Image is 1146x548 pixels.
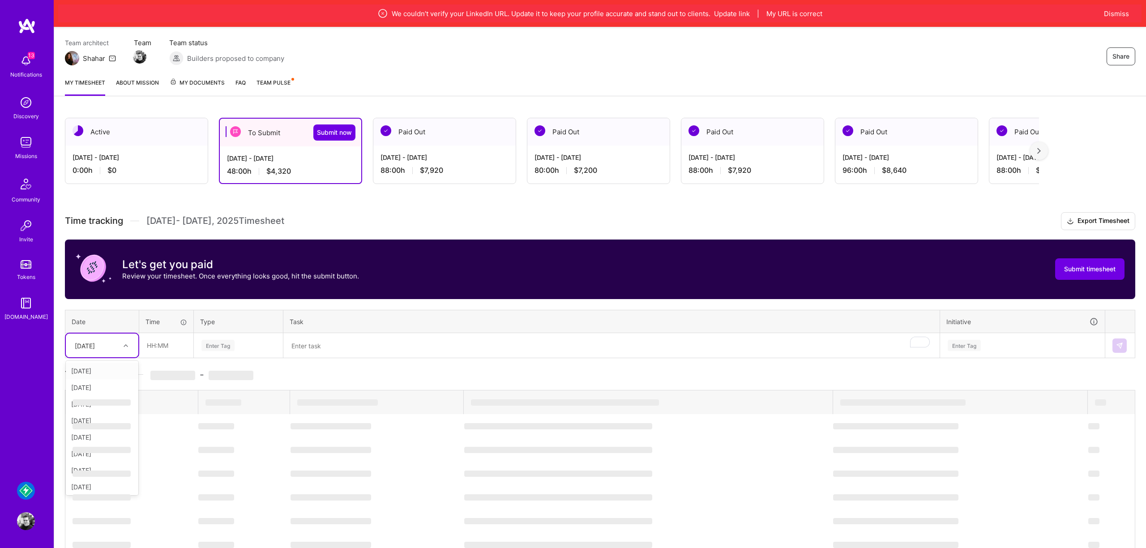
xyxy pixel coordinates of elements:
button: Submit now [313,124,355,141]
div: [DATE] - [DATE] [996,153,1125,162]
span: ‌ [198,518,234,524]
div: Enter Tag [201,338,235,352]
div: Shahar [83,54,105,63]
span: ‌ [150,371,195,380]
img: coin [76,250,111,286]
span: ‌ [198,471,234,477]
img: Community [15,173,37,195]
div: [DATE] - [DATE] [842,153,971,162]
span: Team Pulse [257,79,291,86]
div: 88:00 h [996,166,1125,175]
div: [DATE] - [DATE] [73,153,201,162]
span: ‌ [1095,399,1106,406]
a: My timesheet [65,78,105,96]
a: FAQ [235,78,246,96]
img: User Avatar [17,512,35,530]
p: Review your timesheet. Once everything looks good, hit the submit button. [122,271,359,281]
img: Team Architect [65,51,79,65]
span: Team architect [65,38,116,47]
span: ‌ [291,518,371,524]
a: About Mission [116,78,159,96]
div: [DATE] [66,462,138,479]
div: 0:00 h [73,166,201,175]
div: [DATE] [66,412,138,429]
span: ‌ [73,423,131,429]
div: Missions [15,151,37,161]
div: 88:00 h [381,166,509,175]
div: [DATE] [75,341,95,350]
span: ‌ [833,423,958,429]
img: Submit [1116,342,1123,349]
span: ‌ [833,471,958,477]
div: Tokens [17,272,35,282]
img: Invite [17,217,35,235]
img: To Submit [230,126,241,137]
img: discovery [17,94,35,111]
span: Submit timesheet [1064,265,1116,274]
div: [DATE] [66,445,138,462]
span: $7,920 [420,166,443,175]
span: ‌ [198,494,234,501]
span: ‌ [73,471,131,477]
span: ‌ [840,399,966,406]
span: [DATE] - [DATE] , 2025 Timesheet [146,215,284,227]
div: To Submit [220,119,361,146]
div: Paid Out [527,118,670,146]
i: icon Chevron [124,343,128,348]
span: | [757,9,759,18]
a: Team Pulse [257,78,293,96]
span: ‌ [1088,471,1099,477]
span: ‌ [1088,494,1099,501]
span: $4,320 [266,167,291,176]
div: 48:00 h [227,167,354,176]
span: ‌ [291,423,371,429]
span: ‌ [1088,447,1099,453]
div: Enter Tag [948,338,981,352]
span: ‌ [73,542,131,548]
span: ‌ [464,494,652,501]
div: Notifications [10,70,42,79]
a: Mudflap: Fintech for Trucking [15,482,37,500]
button: Export Timesheet [1061,212,1135,230]
span: ‌ [1088,542,1099,548]
span: Team status [169,38,284,47]
img: right [1037,148,1041,154]
img: Paid Out [535,125,545,136]
span: ‌ [291,447,371,453]
div: [DATE] - [DATE] [381,153,509,162]
span: ‌ [464,518,652,524]
span: ‌ [291,471,371,477]
img: tokens [21,260,31,269]
span: $7,200 [574,166,597,175]
span: ‌ [464,423,652,429]
div: 96:00 h [842,166,971,175]
div: Active [65,118,208,146]
div: [DATE] - [DATE] [688,153,817,162]
span: ‌ [464,471,652,477]
span: ‌ [205,399,241,406]
div: [DATE] [66,479,138,495]
span: ‌ [209,371,253,380]
span: ‌ [198,423,234,429]
input: HH:MM [140,334,193,357]
span: ‌ [73,399,131,406]
img: Team Member Avatar [133,50,146,64]
th: Task [283,310,940,333]
span: ‌ [471,399,659,406]
span: ‌ [464,447,652,453]
button: My URL is correct [766,9,822,18]
div: [DATE] [66,379,138,396]
div: Paid Out [373,118,516,146]
div: Paid Out [835,118,978,146]
span: ‌ [833,447,958,453]
textarea: To enrich screen reader interactions, please activate Accessibility in Grammarly extension settings [284,334,939,358]
button: Submit timesheet [1055,258,1125,280]
span: Submit now [317,128,352,137]
span: ‌ [291,494,371,501]
span: - [150,369,253,380]
span: $8,640 [882,166,907,175]
img: Paid Out [996,125,1007,136]
i: icon Download [1067,217,1074,226]
span: Builders proposed to company [187,54,284,63]
span: ‌ [291,542,371,548]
